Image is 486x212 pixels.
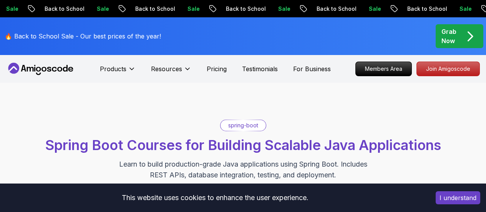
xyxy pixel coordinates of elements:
[151,64,191,80] button: Resources
[114,159,372,180] p: Learn to build production-grade Java applications using Spring Boot. Includes REST APIs, database...
[441,27,456,45] p: Grab Now
[5,32,161,41] p: 🔥 Back to School Sale - Our best prices of the year!
[45,137,441,154] span: Spring Boot Courses for Building Scalable Java Applications
[310,5,362,13] p: Back to School
[38,5,90,13] p: Back to School
[355,62,412,76] a: Members Area
[6,189,424,206] div: This website uses cookies to enhance the user experience.
[129,5,181,13] p: Back to School
[356,62,411,76] p: Members Area
[453,5,478,13] p: Sale
[436,191,480,204] button: Accept cookies
[362,5,387,13] p: Sale
[181,5,206,13] p: Sale
[100,64,126,73] p: Products
[228,122,258,129] p: spring-boot
[90,5,115,13] p: Sale
[207,64,227,73] a: Pricing
[100,64,136,80] button: Products
[293,64,331,73] a: For Business
[401,5,453,13] p: Back to School
[272,5,296,13] p: Sale
[417,62,479,76] p: Join Amigoscode
[151,64,182,73] p: Resources
[242,64,278,73] a: Testimonials
[219,5,272,13] p: Back to School
[416,62,480,76] a: Join Amigoscode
